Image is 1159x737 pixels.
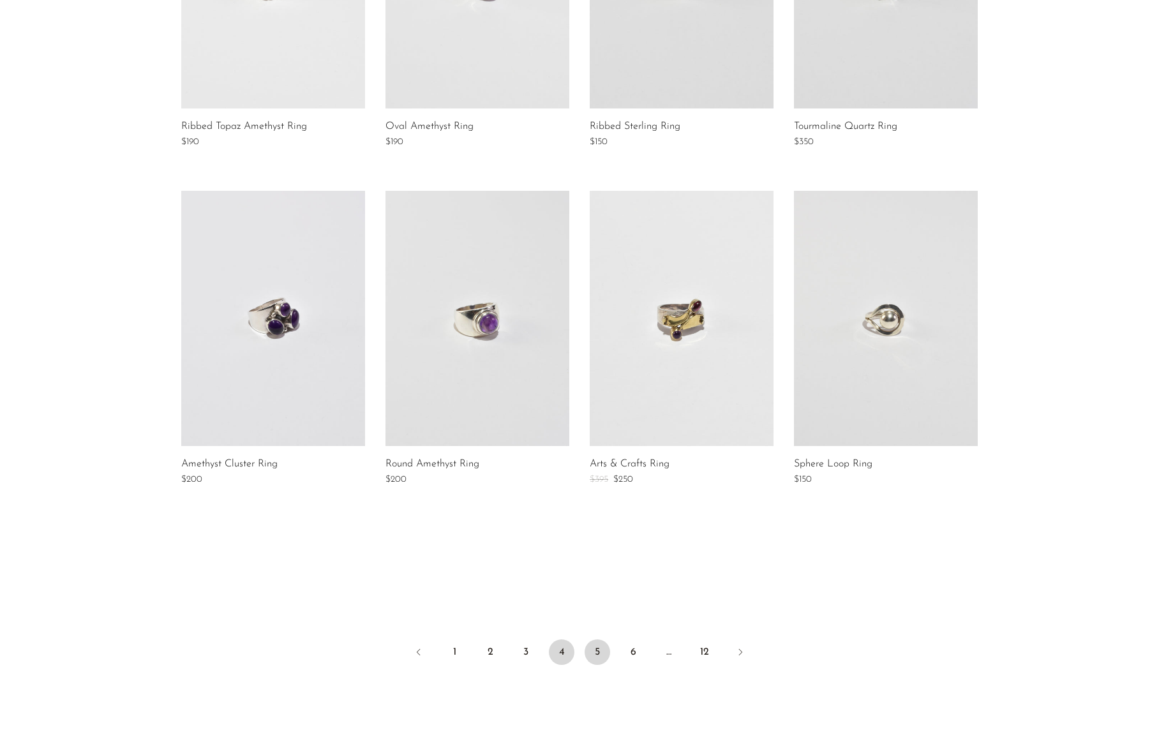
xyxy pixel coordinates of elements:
[181,459,278,470] a: Amethyst Cluster Ring
[620,639,646,665] a: 6
[585,639,610,665] a: 5
[385,137,403,147] span: $190
[794,137,814,147] span: $350
[794,121,897,133] a: Tourmaline Quartz Ring
[549,639,574,665] span: 4
[590,137,608,147] span: $150
[513,639,539,665] a: 3
[590,121,680,133] a: Ribbed Sterling Ring
[590,475,608,484] span: $395
[406,639,431,667] a: Previous
[442,639,467,665] a: 1
[794,475,812,484] span: $150
[590,459,669,470] a: Arts & Crafts Ring
[477,639,503,665] a: 2
[613,475,633,484] span: $250
[656,639,682,665] span: …
[728,639,753,667] a: Next
[181,121,307,133] a: Ribbed Topaz Amethyst Ring
[385,121,474,133] a: Oval Amethyst Ring
[794,459,872,470] a: Sphere Loop Ring
[181,137,199,147] span: $190
[385,459,479,470] a: Round Amethyst Ring
[692,639,717,665] a: 12
[385,475,407,484] span: $200
[181,475,202,484] span: $200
